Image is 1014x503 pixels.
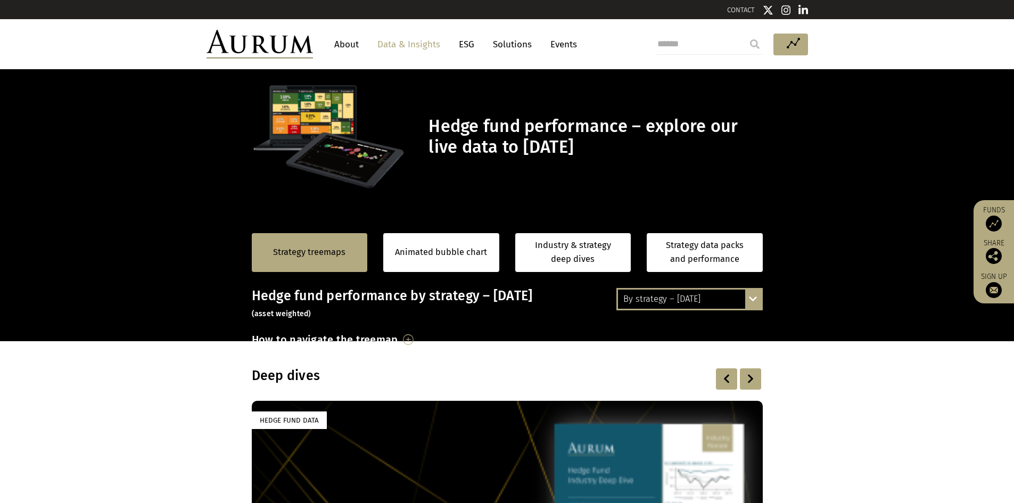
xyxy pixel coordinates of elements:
img: Access Funds [986,216,1002,232]
a: Data & Insights [372,35,446,54]
img: Instagram icon [781,5,791,15]
a: Strategy data packs and performance [647,233,763,272]
img: Twitter icon [763,5,773,15]
a: Funds [979,205,1009,232]
a: Strategy treemaps [273,245,345,259]
img: Sign up to our newsletter [986,282,1002,298]
a: About [329,35,364,54]
img: Aurum [207,30,313,59]
h3: Deep dives [252,368,625,384]
div: Share [979,240,1009,264]
h3: Hedge fund performance by strategy – [DATE] [252,288,763,320]
a: Industry & strategy deep dives [515,233,631,272]
img: Linkedin icon [798,5,808,15]
small: (asset weighted) [252,309,311,318]
a: Sign up [979,272,1009,298]
a: Events [545,35,577,54]
h1: Hedge fund performance – explore our live data to [DATE] [428,116,760,158]
a: CONTACT [727,6,755,14]
input: Submit [744,34,765,55]
a: ESG [454,35,480,54]
a: Animated bubble chart [395,245,487,259]
h3: How to navigate the treemap [252,331,398,349]
div: By strategy – [DATE] [618,290,761,309]
img: Share this post [986,248,1002,264]
a: Solutions [488,35,537,54]
div: Hedge Fund Data [252,411,327,429]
